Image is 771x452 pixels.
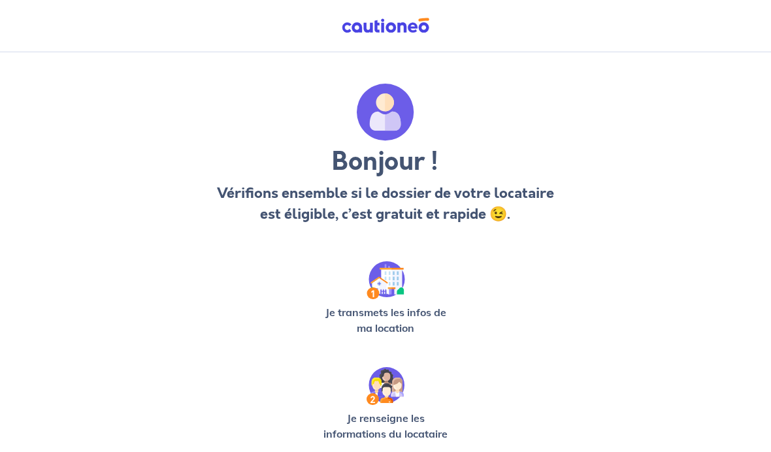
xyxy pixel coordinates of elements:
img: archivate [357,84,414,141]
img: Cautioneo [336,18,435,34]
p: Je renseigne les informations du locataire [318,410,453,442]
img: /static/c0a346edaed446bb123850d2d04ad552/Step-2.svg [367,367,404,405]
h3: Bonjour ! [213,146,557,178]
p: Vérifions ensemble si le dossier de votre locataire est éligible, c’est gratuit et rapide 😉. [213,183,557,225]
p: Je transmets les infos de ma location [318,304,453,336]
img: /static/90a569abe86eec82015bcaae536bd8e6/Step-1.svg [367,261,405,299]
